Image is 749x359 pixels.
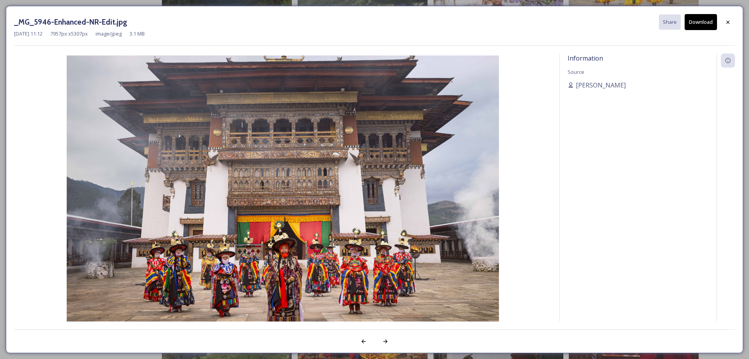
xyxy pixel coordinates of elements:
[659,14,681,30] button: Share
[576,80,626,90] span: [PERSON_NAME]
[96,30,122,38] span: image/jpeg
[568,54,603,63] span: Information
[14,30,43,38] span: [DATE] 11:12
[50,30,88,38] span: 7957 px x 5307 px
[685,14,717,30] button: Download
[568,68,584,75] span: Source
[130,30,145,38] span: 3.1 MB
[14,55,552,344] img: _MG_5946-Enhanced-NR-Edit.jpg
[14,16,127,28] h3: _MG_5946-Enhanced-NR-Edit.jpg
